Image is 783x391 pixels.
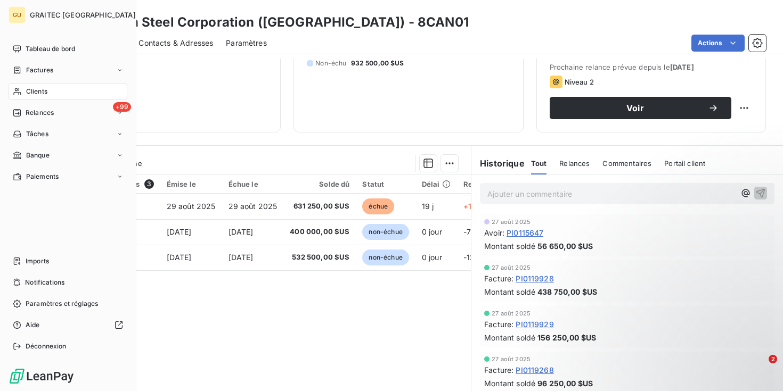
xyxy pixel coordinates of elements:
[229,180,278,188] div: Échue le
[9,368,75,385] img: Logo LeanPay
[138,38,213,48] span: Contacts & Adresses
[229,202,278,211] span: 29 août 2025
[562,104,708,112] span: Voir
[484,332,535,343] span: Montant soldé
[516,273,553,284] span: PI0119928
[484,378,535,389] span: Montant soldé
[144,179,154,189] span: 3
[570,288,783,362] iframe: Intercom notifications message
[537,240,593,252] span: 56 650,00 $US
[26,342,67,351] span: Déconnexion
[537,286,597,297] span: 438 750,00 $US
[747,355,772,380] iframe: Intercom live chat
[9,6,26,23] div: GU
[664,159,705,168] span: Portail client
[290,227,349,237] span: 400 000,00 $US
[226,38,267,48] span: Paramètres
[463,253,479,262] span: -12 j
[559,159,590,168] span: Relances
[492,219,531,225] span: 27 août 2025
[463,180,497,188] div: Retard
[362,198,394,214] span: échue
[26,87,47,96] span: Clients
[471,157,525,170] h6: Historique
[26,256,49,266] span: Imports
[422,202,434,211] span: 19 j
[463,202,480,211] span: +19 j
[484,286,535,297] span: Montant soldé
[516,364,553,376] span: PI0119268
[26,65,53,75] span: Factures
[769,355,777,363] span: 2
[362,249,409,265] span: non-échue
[362,180,409,188] div: Statut
[26,151,50,160] span: Banque
[290,201,349,212] span: 631 250,00 $US
[113,102,131,112] span: +99
[550,97,731,119] button: Voir
[422,180,451,188] div: Délai
[30,11,136,19] span: GRAITEC [GEOGRAPHIC_DATA]
[691,35,745,52] button: Actions
[484,364,513,376] span: Facture :
[229,253,254,262] span: [DATE]
[550,63,753,71] span: Prochaine relance prévue depuis le
[670,63,694,71] span: [DATE]
[422,253,442,262] span: 0 jour
[362,224,409,240] span: non-échue
[351,59,404,68] span: 932 500,00 $US
[26,108,54,118] span: Relances
[463,227,475,236] span: -7 j
[531,159,547,168] span: Tout
[167,180,216,188] div: Émise le
[492,264,531,271] span: 27 août 2025
[26,44,75,54] span: Tableau de bord
[9,317,127,334] a: Aide
[516,319,553,330] span: PI0119929
[484,227,504,238] span: Avoir :
[167,253,192,262] span: [DATE]
[167,202,216,211] span: 29 août 2025
[602,159,651,168] span: Commentaires
[229,227,254,236] span: [DATE]
[94,13,469,32] h3: Canam Steel Corporation ([GEOGRAPHIC_DATA]) - 8CAN01
[484,240,535,252] span: Montant soldé
[26,299,98,309] span: Paramètres et réglages
[492,310,531,317] span: 27 août 2025
[484,319,513,330] span: Facture :
[290,180,349,188] div: Solde dû
[26,129,48,139] span: Tâches
[484,273,513,284] span: Facture :
[507,227,543,238] span: PI0115647
[315,59,346,68] span: Non-échu
[290,252,349,263] span: 532 500,00 $US
[167,227,192,236] span: [DATE]
[422,227,442,236] span: 0 jour
[26,320,40,330] span: Aide
[537,378,593,389] span: 96 250,00 $US
[492,356,531,362] span: 27 août 2025
[537,332,596,343] span: 156 250,00 $US
[565,78,594,86] span: Niveau 2
[25,278,64,287] span: Notifications
[26,172,59,181] span: Paiements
